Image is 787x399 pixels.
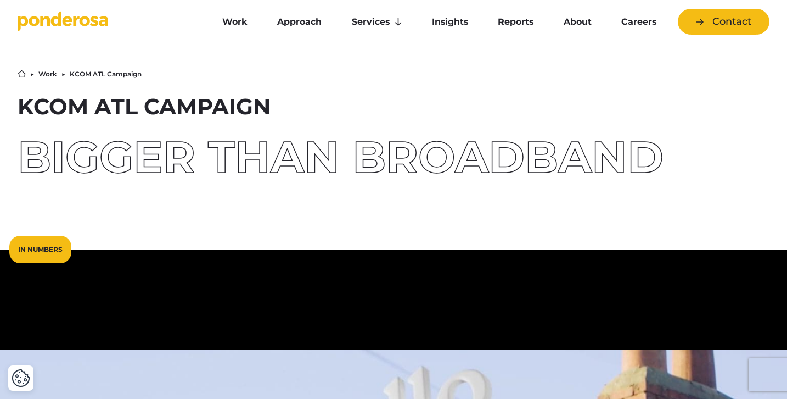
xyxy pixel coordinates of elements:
[18,96,769,118] h1: KCOM ATL Campaign
[18,11,193,33] a: Go to homepage
[12,369,30,387] button: Cookie Settings
[30,71,34,77] li: ▶︎
[339,10,415,34] a: Services
[265,10,334,34] a: Approach
[678,9,769,35] a: Contact
[9,236,71,263] div: In Numbers
[550,10,604,34] a: About
[419,10,481,34] a: Insights
[38,71,57,77] a: Work
[210,10,260,34] a: Work
[12,369,30,387] img: Revisit consent button
[485,10,546,34] a: Reports
[61,71,65,77] li: ▶︎
[18,70,26,78] a: Home
[609,10,669,34] a: Careers
[70,71,142,77] li: KCOM ATL Campaign
[18,135,769,179] div: Bigger than Broadband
